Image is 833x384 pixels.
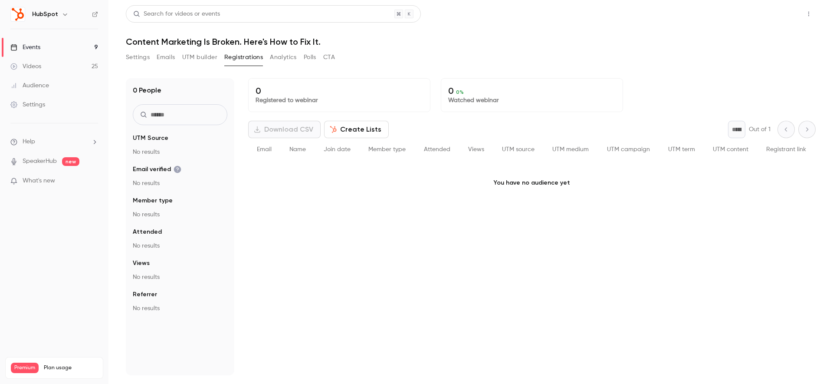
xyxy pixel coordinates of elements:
[761,5,795,23] button: Share
[668,146,695,152] span: UTM term
[133,259,150,268] span: Views
[502,146,535,152] span: UTM source
[23,176,55,185] span: What's new
[749,125,771,134] p: Out of 1
[10,137,98,146] li: help-dropdown-opener
[368,146,406,152] span: Member type
[133,228,162,236] span: Attended
[133,148,227,156] p: No results
[448,96,616,105] p: Watched webinar
[126,50,150,64] button: Settings
[182,50,217,64] button: UTM builder
[133,242,227,250] p: No results
[88,177,98,185] iframe: Noticeable Trigger
[126,36,816,47] h1: Content Marketing Is Broken. Here's How to Fix It.
[157,50,175,64] button: Emails
[424,146,450,152] span: Attended
[766,146,806,152] span: Registrant link
[11,7,25,21] img: HubSpot
[256,86,423,96] p: 0
[224,50,263,64] button: Registrations
[270,50,297,64] button: Analytics
[323,50,335,64] button: CTA
[133,134,168,142] span: UTM Source
[324,146,351,152] span: Join date
[713,146,748,152] span: UTM content
[448,86,616,96] p: 0
[133,273,227,281] p: No results
[32,10,58,19] h6: HubSpot
[10,62,41,71] div: Videos
[133,179,227,188] p: No results
[468,146,484,152] span: Views
[256,96,423,105] p: Registered to webinar
[456,89,464,95] span: 0 %
[133,290,157,299] span: Referrer
[62,157,79,166] span: new
[133,196,173,205] span: Member type
[552,146,589,152] span: UTM medium
[248,138,816,161] div: People list
[304,50,316,64] button: Polls
[133,304,227,313] p: No results
[289,146,306,152] span: Name
[10,100,45,109] div: Settings
[607,146,650,152] span: UTM campaign
[23,157,57,166] a: SpeakerHub
[248,161,816,205] p: You have no audience yet
[10,43,40,52] div: Events
[23,137,35,146] span: Help
[133,165,181,174] span: Email verified
[324,121,389,138] button: Create Lists
[44,364,98,371] span: Plan usage
[133,210,227,219] p: No results
[133,10,220,19] div: Search for videos or events
[257,146,272,152] span: Email
[133,134,227,313] section: facet-groups
[10,81,49,90] div: Audience
[11,363,39,373] span: Premium
[133,85,161,96] h1: 0 People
